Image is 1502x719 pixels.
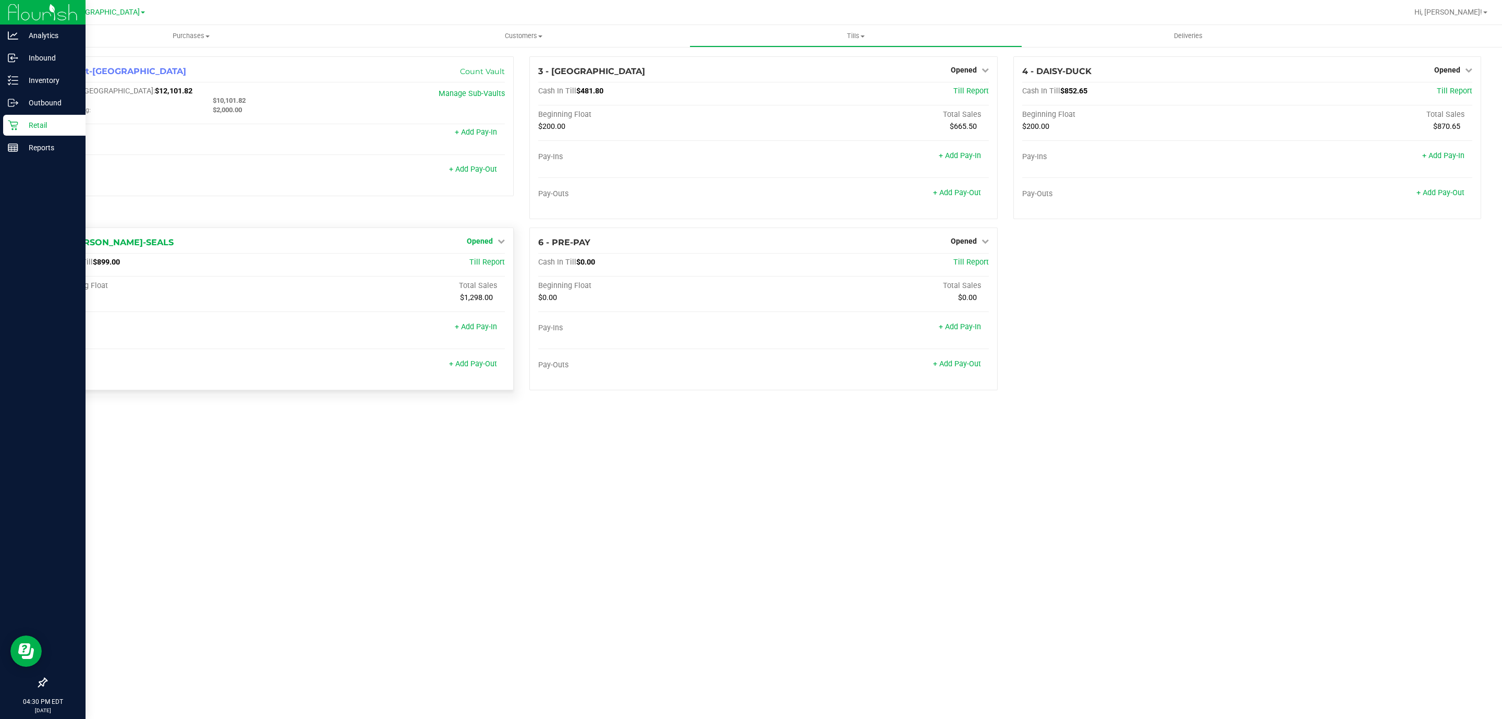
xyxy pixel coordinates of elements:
span: Cash In Till [538,87,576,95]
a: + Add Pay-Out [449,165,497,174]
p: [DATE] [5,706,81,714]
p: Outbound [18,97,81,109]
a: Count Vault [460,67,505,76]
a: + Add Pay-In [455,128,497,137]
inline-svg: Analytics [8,30,18,41]
p: Retail [18,119,81,131]
div: Pay-Outs [55,166,280,175]
span: 5 - [PERSON_NAME]-SEALS [55,237,174,247]
span: $2,000.00 [213,106,242,114]
p: 04:30 PM EDT [5,697,81,706]
span: Opened [951,237,977,245]
a: Tills [689,25,1022,47]
div: Beginning Float [538,110,764,119]
inline-svg: Retail [8,120,18,130]
span: $0.00 [576,258,595,267]
span: [GEOGRAPHIC_DATA] [68,8,140,17]
a: + Add Pay-In [455,322,497,331]
span: Customers [358,31,689,41]
span: Purchases [25,31,357,41]
span: 6 - PRE-PAY [538,237,590,247]
a: + Add Pay-Out [1416,188,1464,197]
inline-svg: Inventory [8,75,18,86]
div: Pay-Ins [55,323,280,333]
div: Total Sales [1247,110,1472,119]
div: Pay-Outs [55,361,280,370]
span: $200.00 [1022,122,1049,131]
p: Analytics [18,29,81,42]
span: $1,298.00 [460,293,493,302]
div: Pay-Ins [55,129,280,138]
a: Purchases [25,25,357,47]
inline-svg: Outbound [8,98,18,108]
span: $870.65 [1433,122,1460,131]
span: $200.00 [538,122,565,131]
span: 3 - [GEOGRAPHIC_DATA] [538,66,645,76]
span: $665.50 [950,122,977,131]
a: Till Report [953,87,989,95]
span: $10,101.82 [213,97,246,104]
span: Hi, [PERSON_NAME]! [1414,8,1482,16]
a: + Add Pay-Out [933,188,981,197]
a: Till Report [953,258,989,267]
div: Beginning Float [538,281,764,291]
span: Opened [951,66,977,74]
span: $481.80 [576,87,603,95]
span: Opened [467,237,493,245]
span: $0.00 [958,293,977,302]
span: $12,101.82 [155,87,192,95]
a: Till Report [469,258,505,267]
a: Customers [357,25,689,47]
span: $899.00 [93,258,120,267]
div: Pay-Ins [538,323,764,333]
span: Cash In Till [538,258,576,267]
div: Pay-Ins [1022,152,1247,162]
a: + Add Pay-In [939,322,981,331]
div: Total Sales [764,110,989,119]
span: Cash In [GEOGRAPHIC_DATA]: [55,87,155,95]
div: Total Sales [280,281,505,291]
div: Pay-Outs [538,361,764,370]
iframe: Resource center [10,636,42,667]
span: $852.65 [1060,87,1087,95]
a: + Add Pay-Out [933,359,981,368]
a: Deliveries [1022,25,1354,47]
div: Pay-Ins [538,152,764,162]
div: Beginning Float [55,281,280,291]
span: Deliveries [1160,31,1217,41]
span: 1 - Vault-[GEOGRAPHIC_DATA] [55,66,186,76]
span: 4 - DAISY-DUCK [1022,66,1092,76]
inline-svg: Reports [8,142,18,153]
div: Pay-Outs [1022,189,1247,199]
span: Cash In Till [1022,87,1060,95]
div: Beginning Float [1022,110,1247,119]
span: Opened [1434,66,1460,74]
a: Till Report [1437,87,1472,95]
p: Inventory [18,74,81,87]
p: Inbound [18,52,81,64]
a: + Add Pay-Out [449,359,497,368]
inline-svg: Inbound [8,53,18,63]
span: $0.00 [538,293,557,302]
a: Manage Sub-Vaults [439,89,505,98]
a: + Add Pay-In [939,151,981,160]
div: Pay-Outs [538,189,764,199]
span: Tills [690,31,1021,41]
div: Total Sales [764,281,989,291]
p: Reports [18,141,81,154]
a: + Add Pay-In [1422,151,1464,160]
